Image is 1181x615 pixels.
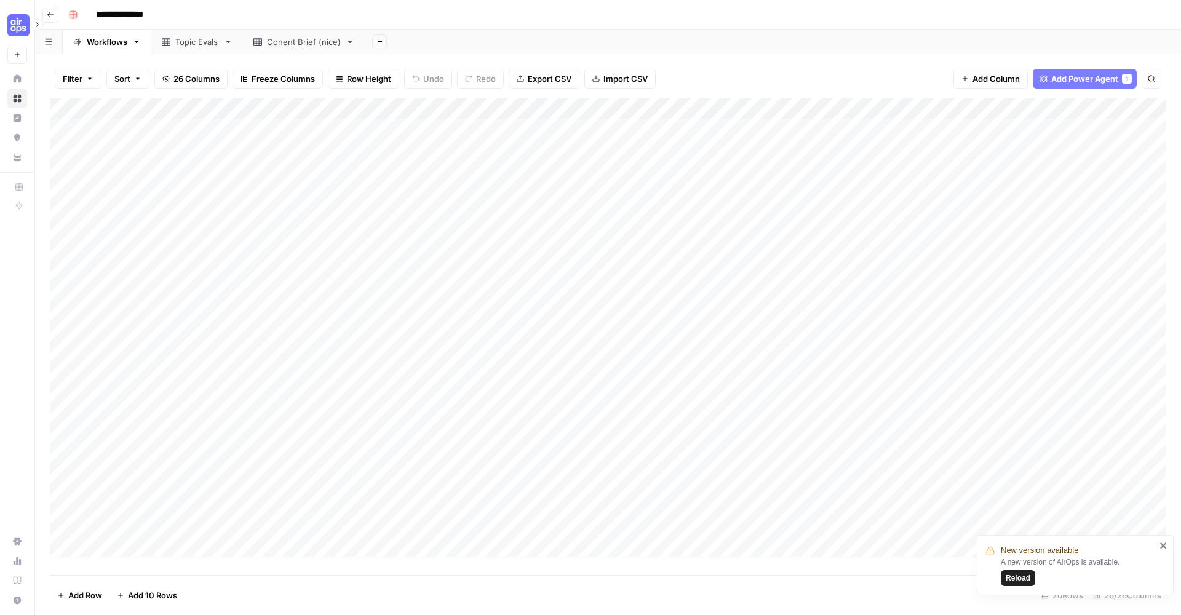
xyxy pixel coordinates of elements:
button: Import CSV [584,69,656,89]
div: 20 Rows [1036,585,1088,605]
button: Export CSV [509,69,579,89]
span: Export CSV [528,73,571,85]
a: Learning Hub [7,571,27,590]
div: Conent Brief (nice) [267,36,341,48]
span: Add Power Agent [1051,73,1118,85]
a: Browse [7,89,27,108]
a: Conent Brief (nice) [243,30,365,54]
a: Your Data [7,148,27,167]
button: Add 10 Rows [109,585,185,605]
div: 1 [1122,74,1132,84]
a: Usage [7,551,27,571]
button: Row Height [328,69,399,89]
a: Settings [7,531,27,551]
span: Import CSV [603,73,648,85]
a: Workflows [63,30,151,54]
button: Add Power Agent1 [1033,69,1137,89]
span: Row Height [347,73,391,85]
span: Undo [423,73,444,85]
span: Add Row [68,589,102,601]
span: Add 10 Rows [128,589,177,601]
span: Reload [1006,573,1030,584]
span: 26 Columns [173,73,220,85]
a: Insights [7,108,27,128]
button: Redo [457,69,504,89]
button: Workspace: AirOps U Cohort 1 [7,10,27,41]
span: Sort [114,73,130,85]
div: Topic Evals [175,36,219,48]
button: Reload [1001,570,1035,586]
img: AirOps U Cohort 1 Logo [7,14,30,36]
a: Topic Evals [151,30,243,54]
button: close [1159,541,1168,550]
a: Opportunities [7,128,27,148]
span: Add Column [972,73,1020,85]
div: A new version of AirOps is available. [1001,557,1156,586]
button: Add Row [50,585,109,605]
div: 26/26 Columns [1088,585,1166,605]
span: Freeze Columns [252,73,315,85]
button: 26 Columns [154,69,228,89]
button: Help + Support [7,590,27,610]
div: Workflows [87,36,127,48]
button: Add Column [953,69,1028,89]
span: Redo [476,73,496,85]
span: Filter [63,73,82,85]
span: 1 [1125,74,1129,84]
a: Home [7,69,27,89]
button: Undo [404,69,452,89]
span: New version available [1001,544,1078,557]
button: Freeze Columns [233,69,323,89]
button: Sort [106,69,149,89]
button: Filter [55,69,101,89]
